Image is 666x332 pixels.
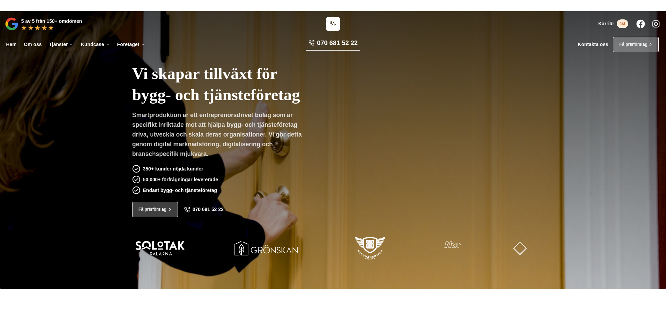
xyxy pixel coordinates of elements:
a: Karriär 4st [598,19,628,28]
a: Kundcase [80,37,111,52]
p: 350+ kunder nöjda kunder [143,165,203,173]
a: 070 681 52 22 [184,207,224,213]
span: 4st [617,19,628,28]
p: Endast bygg- och tjänsteföretag [143,186,217,194]
span: 070 681 52 22 [193,207,224,212]
span: Karriär [598,21,614,27]
a: 070 681 52 22 [306,38,360,51]
a: Företaget [116,37,146,52]
a: Tjänster [48,37,75,52]
span: 070 681 52 22 [317,38,358,47]
a: Få prisförslag [613,37,659,52]
h1: Vi skapar tillväxt för bygg- och tjänsteföretag [132,56,360,110]
span: Få prisförslag [619,41,647,48]
p: 5 av 5 från 150+ omdömen [21,17,82,25]
span: Få prisförslag [138,206,166,213]
a: Om oss [23,37,43,52]
p: 50,000+ förfrågningar levererade [143,176,218,183]
a: Kontakta oss [578,42,608,47]
a: Hem [5,37,18,52]
a: Få prisförslag [132,202,178,217]
a: Läs pressmeddelandet här! [353,3,410,8]
p: Vi vann Årets Unga Företagare i Dalarna 2024 – [2,2,664,9]
p: Smartproduktion är ett entreprenörsdrivet bolag som är specifikt inriktade mot att hjälpa bygg- o... [132,110,307,161]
